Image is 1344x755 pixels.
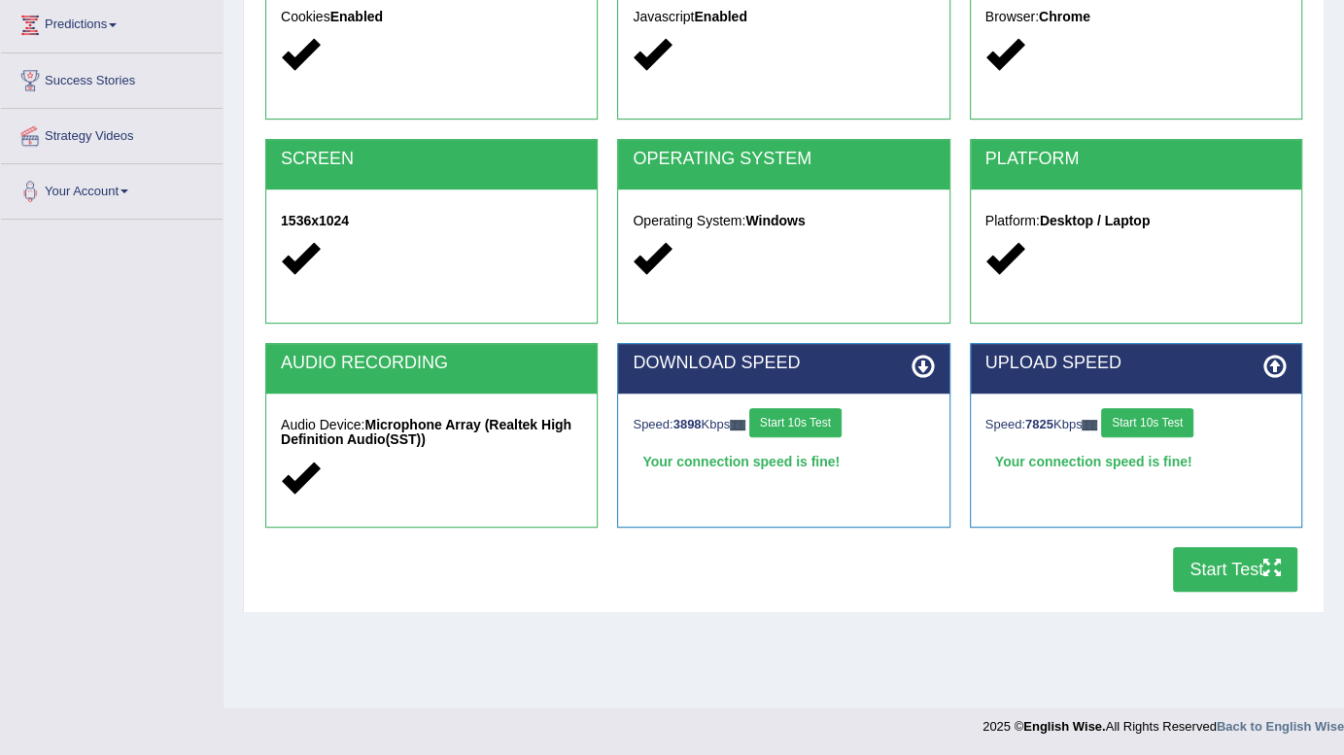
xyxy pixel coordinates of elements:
[985,10,1287,24] h5: Browser:
[1039,9,1090,24] strong: Chrome
[985,214,1287,228] h5: Platform:
[281,10,582,24] h5: Cookies
[985,354,1287,373] h2: UPLOAD SPEED
[745,213,805,228] strong: Windows
[1,109,223,157] a: Strategy Videos
[1217,719,1344,734] a: Back to English Wise
[281,418,582,448] h5: Audio Device:
[633,214,934,228] h5: Operating System:
[330,9,383,24] strong: Enabled
[1173,547,1297,592] button: Start Test
[281,354,582,373] h2: AUDIO RECORDING
[281,213,349,228] strong: 1536x1024
[633,10,934,24] h5: Javascript
[281,150,582,169] h2: SCREEN
[281,417,571,447] strong: Microphone Array (Realtek High Definition Audio(SST))
[1101,408,1193,437] button: Start 10s Test
[1,164,223,213] a: Your Account
[633,150,934,169] h2: OPERATING SYSTEM
[982,707,1344,736] div: 2025 © All Rights Reserved
[1023,719,1105,734] strong: English Wise.
[985,408,1287,442] div: Speed: Kbps
[673,417,702,431] strong: 3898
[1,53,223,102] a: Success Stories
[749,408,842,437] button: Start 10s Test
[1025,417,1053,431] strong: 7825
[633,354,934,373] h2: DOWNLOAD SPEED
[985,447,1287,476] div: Your connection speed is fine!
[1040,213,1151,228] strong: Desktop / Laptop
[694,9,746,24] strong: Enabled
[633,447,934,476] div: Your connection speed is fine!
[985,150,1287,169] h2: PLATFORM
[633,408,934,442] div: Speed: Kbps
[1082,420,1097,430] img: ajax-loader-fb-connection.gif
[730,420,745,430] img: ajax-loader-fb-connection.gif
